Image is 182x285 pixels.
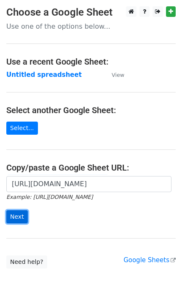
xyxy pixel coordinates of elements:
[6,255,47,269] a: Need help?
[6,194,93,200] small: Example: [URL][DOMAIN_NAME]
[123,256,176,264] a: Google Sheets
[6,71,82,79] a: Untitled spreadsheet
[6,176,171,192] input: Paste your Google Sheet URL here
[6,6,176,19] h3: Choose a Google Sheet
[6,57,176,67] h4: Use a recent Google Sheet:
[140,244,182,285] iframe: Chat Widget
[112,72,124,78] small: View
[6,105,176,115] h4: Select another Google Sheet:
[103,71,124,79] a: View
[6,163,176,173] h4: Copy/paste a Google Sheet URL:
[6,22,176,31] p: Use one of the options below...
[6,210,28,223] input: Next
[6,122,38,135] a: Select...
